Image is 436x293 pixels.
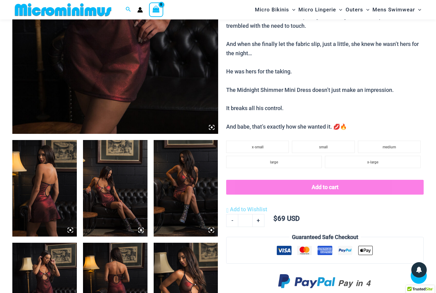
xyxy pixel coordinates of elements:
[372,2,415,18] span: Mens Swimwear
[252,1,424,19] nav: Site Navigation
[358,141,421,153] li: medium
[371,2,423,18] a: Mens SwimwearMenu ToggleMenu Toggle
[149,2,163,17] a: View Shopping Cart, empty
[137,7,143,13] a: Account icon link
[415,2,421,18] span: Menu Toggle
[363,2,369,18] span: Menu Toggle
[367,160,378,164] span: x-large
[336,2,342,18] span: Menu Toggle
[383,145,396,149] span: medium
[226,180,424,195] button: Add to cart
[12,3,114,17] img: MM SHOP LOGO FLAT
[289,233,361,242] legend: Guaranteed Safe Checkout
[226,214,238,227] a: -
[230,206,267,213] span: Add to Wishlist
[126,6,131,14] a: Search icon link
[298,2,336,18] span: Micro Lingerie
[344,2,371,18] a: OutersMenu ToggleMenu Toggle
[253,214,264,227] a: +
[226,205,267,214] a: Add to Wishlist
[83,140,147,237] img: Midnight Shimmer Red 5131 Dress
[325,156,421,168] li: x-large
[226,141,289,153] li: x-small
[252,145,264,149] span: x-small
[12,140,77,237] img: Midnight Shimmer Red 5131 Dress
[319,145,328,149] span: small
[346,2,363,18] span: Outers
[253,2,297,18] a: Micro BikinisMenu ToggleMenu Toggle
[292,141,355,153] li: small
[270,160,278,164] span: large
[297,2,344,18] a: Micro LingerieMenu ToggleMenu Toggle
[273,215,277,222] span: $
[273,215,300,222] bdi: 69 USD
[238,214,252,227] input: Product quantity
[154,140,218,237] img: Midnight Shimmer Red 5131 Dress
[226,156,322,168] li: large
[289,2,295,18] span: Menu Toggle
[255,2,289,18] span: Micro Bikinis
